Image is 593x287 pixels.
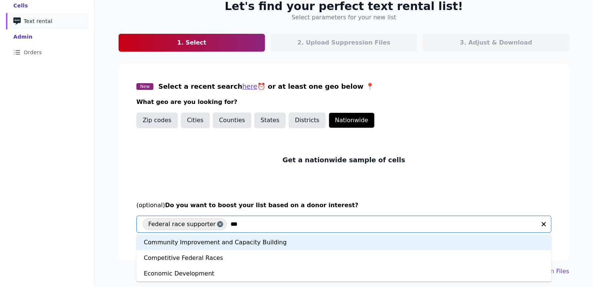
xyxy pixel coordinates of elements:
[6,44,89,61] a: Orders
[242,81,258,92] button: here
[136,83,153,90] span: New
[13,2,28,9] div: Cells
[298,38,391,47] p: 2. Upload Suppression Files
[329,112,375,128] button: Nationwide
[181,112,210,128] button: Cities
[24,49,42,56] span: Orders
[213,112,251,128] button: Counties
[177,38,206,47] p: 1. Select
[254,112,286,128] button: States
[165,202,358,209] span: Do you want to boost your list based on a donor interest?
[13,33,33,40] div: Admin
[136,98,551,107] h3: What geo are you looking for?
[289,112,326,128] button: Districts
[292,13,396,22] h4: Select parameters for your new list
[136,234,551,243] p: Click & select your interests
[283,155,405,165] p: Get a nationwide sample of cells
[158,82,374,90] span: Select a recent search ⏰ or at least one geo below 📍
[24,17,53,25] span: Text rental
[148,218,216,230] span: Federal race supporter
[460,38,532,47] p: 3. Adjust & Download
[136,266,551,281] div: Economic Development
[136,112,178,128] button: Zip codes
[119,34,265,52] a: 1. Select
[136,235,551,250] div: Community Improvement and Capacity Building
[136,250,551,266] div: Competitive Federal Races
[136,202,165,209] span: (optional)
[6,13,89,29] a: Text rental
